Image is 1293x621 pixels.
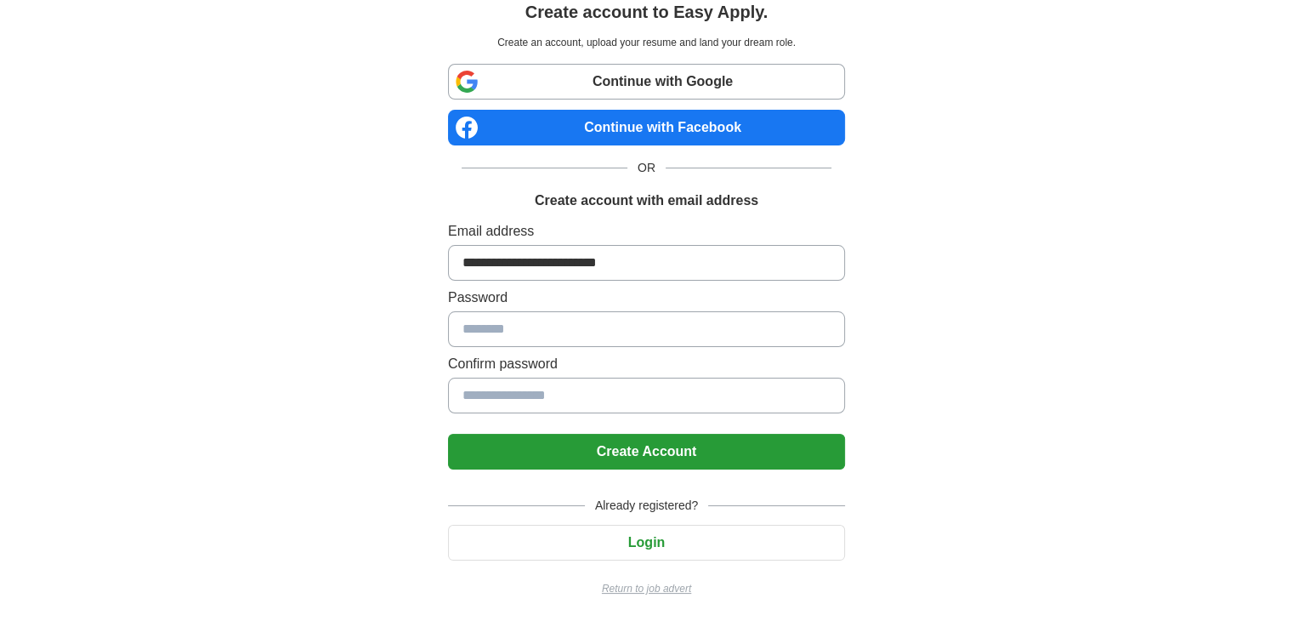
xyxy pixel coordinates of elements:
[448,535,845,550] a: Login
[448,221,845,242] label: Email address
[448,288,845,308] label: Password
[585,497,708,515] span: Already registered?
[448,64,845,100] a: Continue with Google
[448,110,845,145] a: Continue with Facebook
[448,434,845,470] button: Create Account
[448,354,845,374] label: Confirm password
[535,191,758,211] h1: Create account with email address
[448,581,845,596] a: Return to job advert
[627,159,666,177] span: OR
[448,525,845,561] button: Login
[451,35,842,50] p: Create an account, upload your resume and land your dream role.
